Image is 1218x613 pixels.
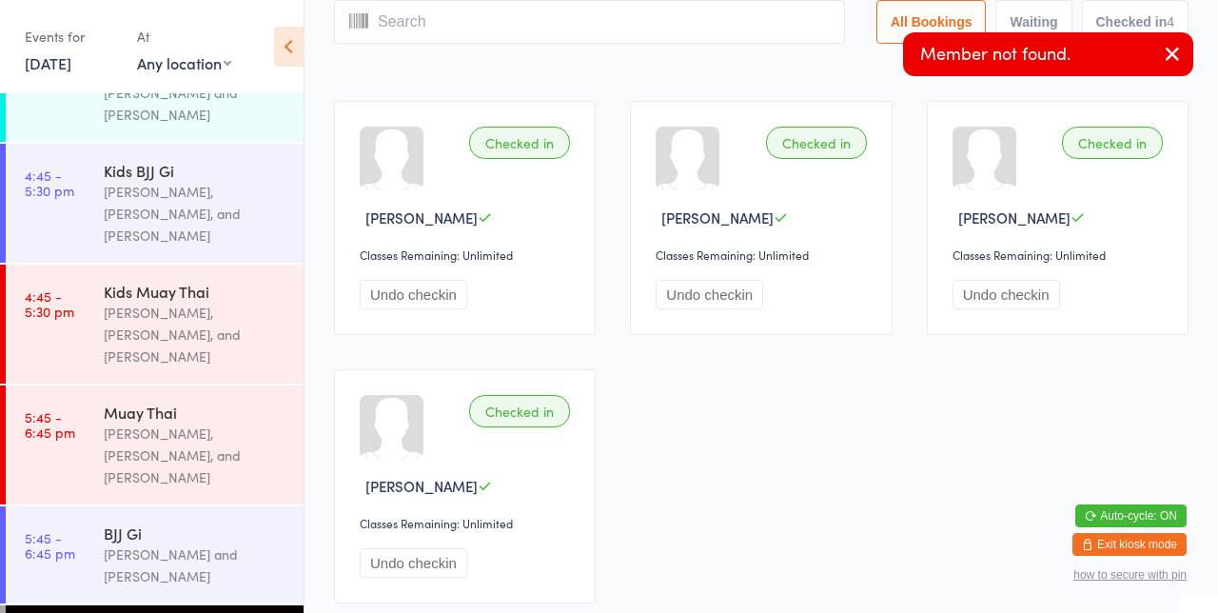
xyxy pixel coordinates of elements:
span: [PERSON_NAME] [365,208,478,227]
time: 4:45 - 5:30 pm [25,168,74,198]
div: At [137,21,231,52]
time: 5:45 - 6:45 pm [25,530,75,561]
div: [PERSON_NAME] and [PERSON_NAME] [104,82,287,126]
div: [PERSON_NAME], [PERSON_NAME], and [PERSON_NAME] [104,423,287,488]
time: 4:45 - 5:30 pm [25,288,74,319]
a: [DATE] [25,52,71,73]
button: Auto-cycle: ON [1075,504,1187,527]
span: [PERSON_NAME] [365,476,478,496]
div: Kids BJJ Gi [104,160,287,181]
a: 5:45 -6:45 pmMuay Thai[PERSON_NAME], [PERSON_NAME], and [PERSON_NAME] [6,386,304,504]
div: [PERSON_NAME], [PERSON_NAME], and [PERSON_NAME] [104,181,287,247]
div: Events for [25,21,118,52]
a: 4:45 -5:30 pmKids BJJ Gi[PERSON_NAME], [PERSON_NAME], and [PERSON_NAME] [6,144,304,263]
div: 4 [1167,14,1174,30]
div: Classes Remaining: Unlimited [360,515,576,531]
button: Undo checkin [360,548,467,578]
a: 4:45 -5:30 pmKids Muay Thai[PERSON_NAME], [PERSON_NAME], and [PERSON_NAME] [6,265,304,384]
a: 5:45 -6:45 pmBJJ Gi[PERSON_NAME] and [PERSON_NAME] [6,506,304,603]
div: Muay Thai [104,402,287,423]
div: Classes Remaining: Unlimited [656,247,872,263]
div: Checked in [469,395,570,427]
div: Classes Remaining: Unlimited [360,247,576,263]
div: Checked in [1062,127,1163,159]
button: Undo checkin [953,280,1060,309]
button: Undo checkin [656,280,763,309]
div: Kids Muay Thai [104,281,287,302]
div: [PERSON_NAME] and [PERSON_NAME] [104,544,287,587]
div: [PERSON_NAME], [PERSON_NAME], and [PERSON_NAME] [104,302,287,367]
span: [PERSON_NAME] [661,208,774,227]
button: how to secure with pin [1073,568,1187,582]
div: Checked in [766,127,867,159]
div: Any location [137,52,231,73]
div: BJJ Gi [104,523,287,544]
button: Undo checkin [360,280,467,309]
div: Checked in [469,127,570,159]
span: [PERSON_NAME] [958,208,1071,227]
div: Classes Remaining: Unlimited [953,247,1169,263]
button: Exit kiosk mode [1072,533,1187,556]
time: 5:45 - 6:45 pm [25,409,75,440]
div: Member not found. [903,32,1193,76]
